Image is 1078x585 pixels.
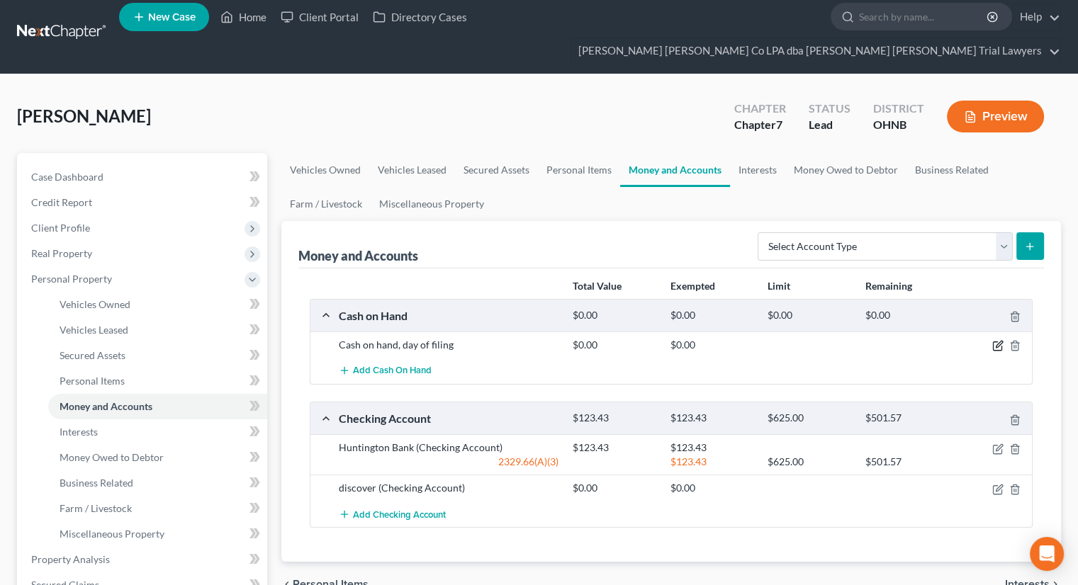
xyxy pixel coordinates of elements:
[663,338,760,352] div: $0.00
[332,481,566,495] div: discover (Checking Account)
[48,521,267,547] a: Miscellaneous Property
[760,309,858,322] div: $0.00
[620,153,730,187] a: Money and Accounts
[730,153,785,187] a: Interests
[31,171,103,183] span: Case Dashboard
[31,553,110,565] span: Property Analysis
[48,394,267,419] a: Money and Accounts
[48,419,267,445] a: Interests
[734,101,786,117] div: Chapter
[60,426,98,438] span: Interests
[776,118,782,131] span: 7
[274,4,366,30] a: Client Portal
[663,411,760,425] div: $123.43
[48,496,267,521] a: Farm / Livestock
[213,4,274,30] a: Home
[663,309,760,322] div: $0.00
[566,309,663,322] div: $0.00
[734,117,786,133] div: Chapter
[873,101,924,117] div: District
[332,455,566,469] div: 2329.66(A)(3)
[31,273,112,285] span: Personal Property
[947,101,1044,132] button: Preview
[20,547,267,572] a: Property Analysis
[760,455,858,469] div: $625.00
[31,196,92,208] span: Credit Report
[858,455,955,469] div: $501.57
[48,445,267,470] a: Money Owed to Debtor
[1013,4,1060,30] a: Help
[31,247,92,259] span: Real Property
[865,280,912,292] strong: Remaining
[339,501,446,527] button: Add Checking Account
[339,358,432,384] button: Add Cash on Hand
[332,441,566,455] div: Huntington Bank (Checking Account)
[858,411,955,425] div: $501.57
[60,502,132,514] span: Farm / Livestock
[60,477,133,489] span: Business Related
[48,343,267,368] a: Secured Assets
[566,481,663,495] div: $0.00
[31,222,90,234] span: Client Profile
[1030,537,1064,571] div: Open Intercom Messenger
[332,338,566,352] div: Cash on hand, day of filing
[298,247,418,264] div: Money and Accounts
[332,308,566,323] div: Cash on Hand
[809,101,850,117] div: Status
[858,309,955,322] div: $0.00
[760,411,858,425] div: $625.00
[148,12,196,23] span: New Case
[566,441,663,455] div: $123.43
[670,280,715,292] strong: Exempted
[20,164,267,190] a: Case Dashboard
[573,280,622,292] strong: Total Value
[60,528,164,540] span: Miscellaneous Property
[566,338,663,352] div: $0.00
[20,190,267,215] a: Credit Report
[366,4,474,30] a: Directory Cases
[60,375,125,387] span: Personal Items
[566,411,663,425] div: $123.43
[60,298,130,310] span: Vehicles Owned
[663,441,760,455] div: $123.43
[353,365,432,377] span: Add Cash on Hand
[48,292,267,317] a: Vehicles Owned
[906,153,997,187] a: Business Related
[60,451,164,463] span: Money Owed to Debtor
[281,153,369,187] a: Vehicles Owned
[48,368,267,394] a: Personal Items
[859,4,989,30] input: Search by name...
[369,153,455,187] a: Vehicles Leased
[873,117,924,133] div: OHNB
[332,411,566,426] div: Checking Account
[60,400,152,412] span: Money and Accounts
[60,324,128,336] span: Vehicles Leased
[663,455,760,469] div: $123.43
[48,470,267,496] a: Business Related
[809,117,850,133] div: Lead
[663,481,760,495] div: $0.00
[281,187,371,221] a: Farm / Livestock
[571,38,1060,64] a: [PERSON_NAME] [PERSON_NAME] Co LPA dba [PERSON_NAME] [PERSON_NAME] Trial Lawyers
[17,106,151,126] span: [PERSON_NAME]
[538,153,620,187] a: Personal Items
[455,153,538,187] a: Secured Assets
[48,317,267,343] a: Vehicles Leased
[785,153,906,187] a: Money Owed to Debtor
[371,187,493,221] a: Miscellaneous Property
[768,280,790,292] strong: Limit
[60,349,125,361] span: Secured Assets
[353,509,446,520] span: Add Checking Account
